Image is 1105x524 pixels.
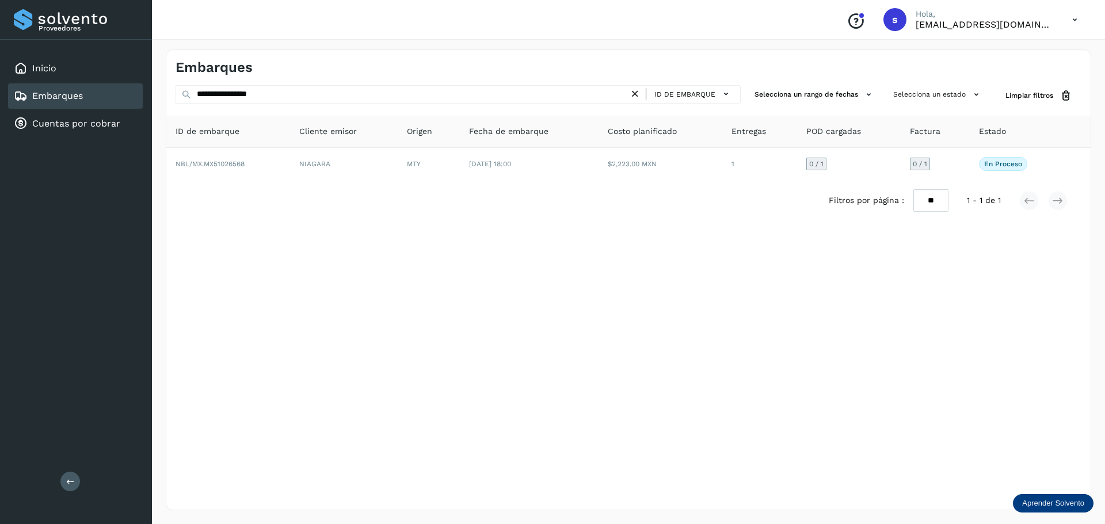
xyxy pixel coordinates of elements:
h4: Embarques [176,59,253,76]
span: Fecha de embarque [469,125,548,137]
span: Estado [979,125,1006,137]
button: Selecciona un rango de fechas [750,85,879,104]
span: 0 / 1 [913,160,927,167]
div: Aprender Solvento [1013,494,1093,512]
a: Embarques [32,90,83,101]
span: Origen [407,125,432,137]
span: Costo planificado [608,125,677,137]
td: MTY [398,148,460,180]
p: Hola, [916,9,1054,19]
button: Selecciona un estado [889,85,987,104]
span: 0 / 1 [809,160,824,167]
span: Entregas [731,125,766,137]
span: [DATE] 18:00 [469,160,511,168]
p: sectram23@gmail.com [916,19,1054,30]
a: Inicio [32,63,56,74]
p: En proceso [984,160,1022,168]
span: Filtros por página : [829,194,904,206]
span: ID de embarque [176,125,239,137]
button: Limpiar filtros [996,85,1081,106]
td: NIAGARA [290,148,398,180]
button: ID de embarque [651,86,736,102]
a: Cuentas por cobrar [32,118,120,129]
div: Inicio [8,56,143,81]
p: Aprender Solvento [1022,499,1084,508]
span: Limpiar filtros [1005,90,1053,101]
div: Cuentas por cobrar [8,111,143,136]
span: 1 - 1 de 1 [967,194,1001,206]
span: POD cargadas [806,125,861,137]
span: NBL/MX.MX51026568 [176,160,245,168]
div: Embarques [8,83,143,109]
span: ID de embarque [654,89,715,100]
td: 1 [722,148,797,180]
p: Proveedores [39,24,138,32]
span: Factura [910,125,940,137]
span: Cliente emisor [299,125,357,137]
td: $2,223.00 MXN [599,148,722,180]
